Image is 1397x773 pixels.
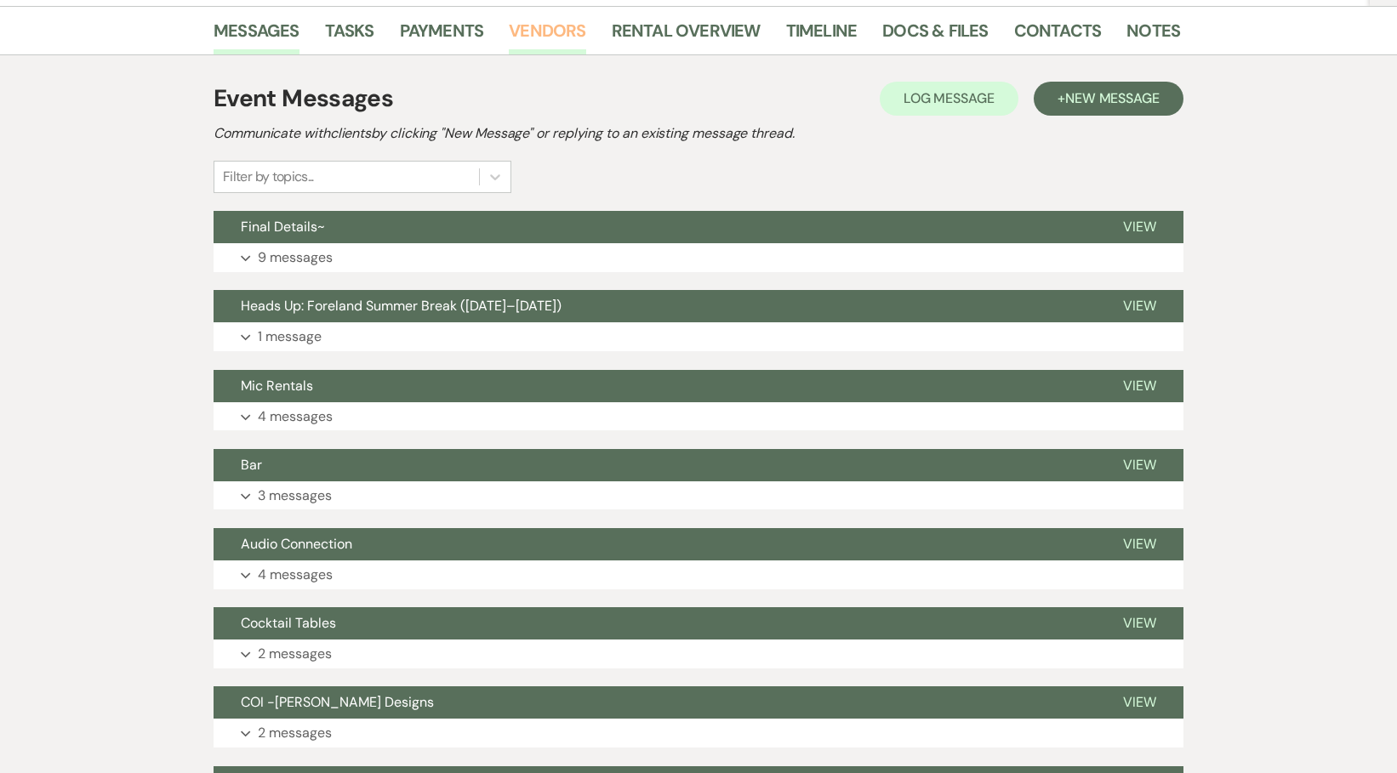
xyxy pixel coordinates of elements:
a: Tasks [325,17,374,54]
p: 9 messages [258,247,333,269]
span: View [1123,218,1156,236]
button: 2 messages [214,719,1183,747]
p: 2 messages [258,643,332,665]
span: View [1123,614,1156,632]
button: 4 messages [214,402,1183,431]
button: View [1096,211,1183,243]
span: Cocktail Tables [241,614,336,632]
span: View [1123,377,1156,395]
span: View [1123,456,1156,474]
button: Bar [214,449,1096,481]
span: Mic Rentals [241,377,313,395]
a: Vendors [509,17,585,54]
button: 9 messages [214,243,1183,272]
button: Audio Connection [214,528,1096,560]
button: Log Message [880,82,1018,116]
h2: Communicate with clients by clicking "New Message" or replying to an existing message thread. [214,123,1183,144]
span: Final Details~ [241,218,325,236]
a: Contacts [1014,17,1102,54]
a: Messages [214,17,299,54]
span: Audio Connection [241,535,352,553]
span: New Message [1065,89,1160,107]
span: View [1123,693,1156,711]
button: View [1096,290,1183,322]
button: +New Message [1034,82,1183,116]
span: Log Message [904,89,995,107]
span: COI -[PERSON_NAME] Designs [241,693,434,711]
button: 1 message [214,322,1183,351]
span: Bar [241,456,262,474]
button: View [1096,528,1183,560]
button: 4 messages [214,560,1183,589]
button: Cocktail Tables [214,607,1096,639]
button: View [1096,449,1183,481]
h1: Event Messages [214,81,393,117]
a: Payments [400,17,484,54]
a: Notes [1126,17,1180,54]
p: 3 messages [258,485,332,507]
span: Heads Up: Foreland Summer Break ([DATE]–[DATE]) [241,297,562,315]
p: 1 message [258,326,322,348]
p: 2 messages [258,722,332,744]
button: COI -[PERSON_NAME] Designs [214,686,1096,719]
button: Mic Rentals [214,370,1096,402]
a: Timeline [786,17,858,54]
span: View [1123,297,1156,315]
div: Filter by topics... [223,167,314,187]
a: Docs & Files [882,17,988,54]
button: 3 messages [214,481,1183,510]
button: View [1096,607,1183,639]
button: Heads Up: Foreland Summer Break ([DATE]–[DATE]) [214,290,1096,322]
button: 2 messages [214,639,1183,668]
p: 4 messages [258,564,333,586]
button: View [1096,370,1183,402]
button: Final Details~ [214,211,1096,243]
button: View [1096,686,1183,719]
p: 4 messages [258,406,333,428]
a: Rental Overview [612,17,761,54]
span: View [1123,535,1156,553]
